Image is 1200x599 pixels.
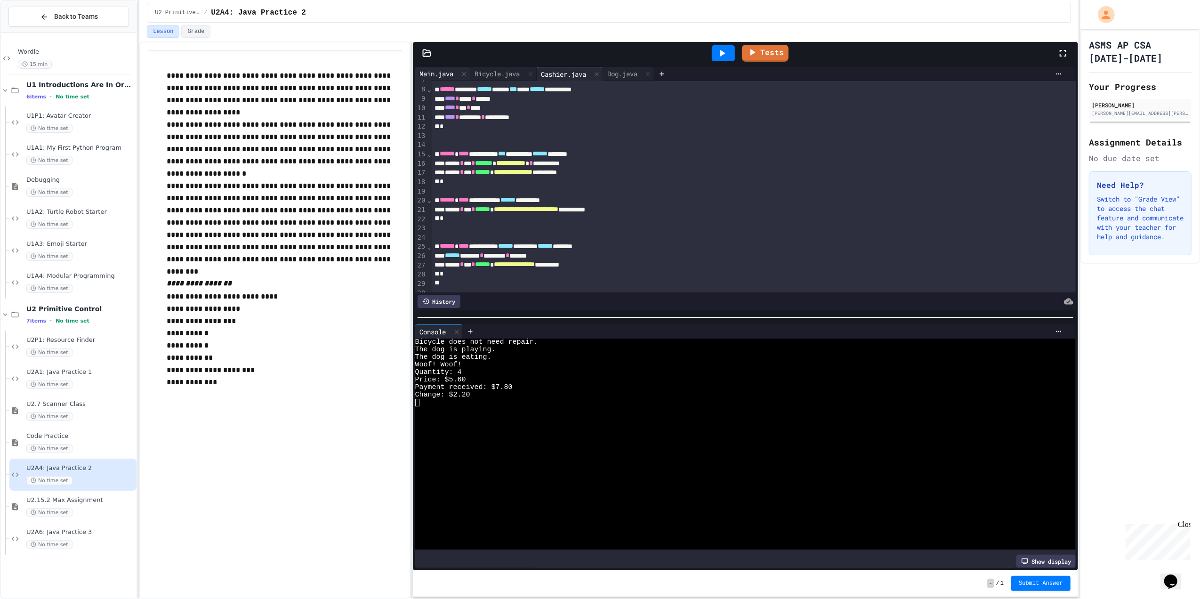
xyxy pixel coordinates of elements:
[8,7,129,27] button: Back to Teams
[1000,580,1004,587] span: 1
[427,150,431,158] span: Fold line
[470,69,525,79] div: Bicycle.java
[537,69,591,79] div: Cashier.java
[26,156,72,165] span: No time set
[26,348,72,357] span: No time set
[26,284,72,293] span: No time set
[26,336,135,344] span: U2P1: Resource Finder
[415,150,427,159] div: 15
[415,251,427,261] div: 26
[26,188,72,197] span: No time set
[26,476,72,485] span: No time set
[1089,153,1192,164] div: No due date set
[18,60,52,69] span: 15 min
[50,93,52,100] span: •
[4,4,65,60] div: Chat with us now!Close
[470,67,537,81] div: Bicycle.java
[26,220,72,229] span: No time set
[26,400,135,408] span: U2.7 Scanner Class
[415,140,427,150] div: 14
[26,240,135,248] span: U1A3: Emoji Starter
[211,7,306,18] span: U2A4: Java Practice 2
[1089,38,1192,65] h1: ASMS AP CSA [DATE]-[DATE]
[26,412,72,421] span: No time set
[415,131,427,141] div: 13
[415,327,451,337] div: Console
[1160,561,1191,590] iframe: chat widget
[1089,136,1192,149] h2: Assignment Details
[204,9,207,16] span: /
[415,270,427,279] div: 28
[26,176,135,184] span: Debugging
[415,354,491,361] span: The dog is eating.
[50,317,52,324] span: •
[147,25,179,38] button: Lesson
[1089,80,1192,93] h2: Your Progress
[415,104,427,113] div: 10
[415,215,427,224] div: 22
[415,85,427,94] div: 8
[26,124,72,133] span: No time set
[26,380,72,389] span: No time set
[415,178,427,187] div: 18
[742,45,789,62] a: Tests
[26,496,135,504] span: U2.15.2 Max Assignment
[1122,520,1191,560] iframe: chat widget
[415,242,427,251] div: 25
[415,196,427,205] div: 20
[415,279,427,289] div: 29
[427,196,431,204] span: Fold line
[415,159,427,169] div: 16
[1092,101,1189,109] div: [PERSON_NAME]
[26,208,135,216] span: U1A2: Turtle Robot Starter
[26,464,135,472] span: U2A4: Java Practice 2
[415,233,427,243] div: 24
[415,69,459,79] div: Main.java
[415,187,427,196] div: 19
[26,272,135,280] span: U1A4: Modular Programming
[1088,4,1117,25] div: My Account
[603,67,654,81] div: Dog.java
[26,318,46,324] span: 7 items
[415,384,513,391] span: Payment received: $7.80
[26,368,135,376] span: U2A1: Java Practice 1
[415,346,496,354] span: The dog is playing.
[537,67,603,81] div: Cashier.java
[996,580,999,587] span: /
[415,94,427,104] div: 9
[54,12,98,22] span: Back to Teams
[26,508,72,517] span: No time set
[415,113,427,122] div: 11
[1011,576,1071,591] button: Submit Answer
[415,361,462,369] span: Woof! Woof!
[415,205,427,215] div: 21
[415,122,427,131] div: 12
[26,144,135,152] span: U1A1: My First Python Program
[415,339,538,346] span: Bicycle does not need repair.
[26,528,135,536] span: U2A6: Java Practice 3
[26,112,135,120] span: U1P1: Avatar Creator
[415,224,427,233] div: 23
[26,81,135,89] span: U1 Introductions Are In Order
[26,540,72,549] span: No time set
[26,432,135,440] span: Code Practice
[18,48,135,56] span: Wordle
[1097,179,1184,191] h3: Need Help?
[415,289,427,298] div: 30
[415,261,427,270] div: 27
[603,69,643,79] div: Dog.java
[1097,194,1184,242] p: Switch to "Grade View" to access the chat feature and communicate with your teacher for help and ...
[415,324,463,339] div: Console
[415,376,466,384] span: Price: $5.60
[427,243,431,251] span: Fold line
[56,94,89,100] span: No time set
[26,94,46,100] span: 6 items
[418,295,460,308] div: History
[181,25,210,38] button: Grade
[987,579,994,588] span: -
[415,369,462,376] span: Quantity: 4
[415,67,470,81] div: Main.java
[1016,555,1076,568] div: Show display
[427,86,431,93] span: Fold line
[56,318,89,324] span: No time set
